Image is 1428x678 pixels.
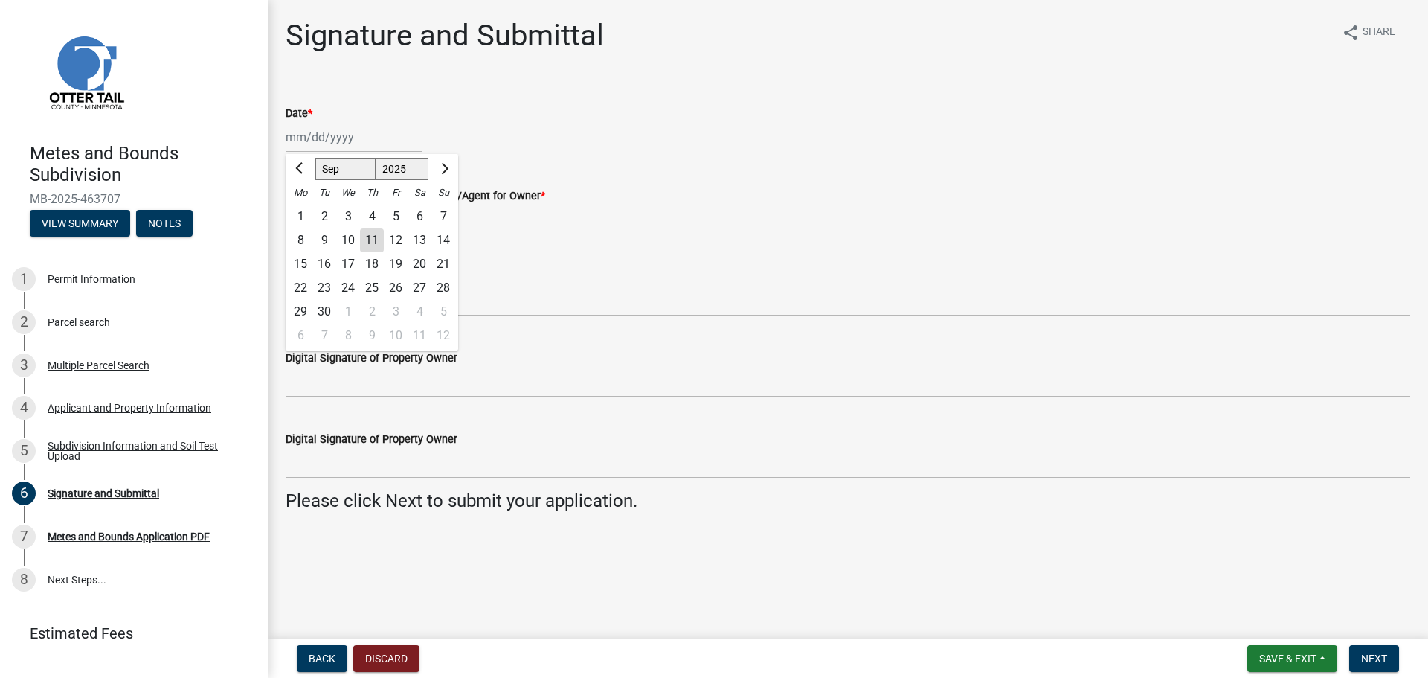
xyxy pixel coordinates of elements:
div: Thursday, October 9, 2025 [360,324,384,348]
div: 4 [408,300,431,324]
button: Notes [136,210,193,237]
div: Tuesday, October 7, 2025 [312,324,336,348]
button: Previous month [292,157,309,181]
div: Saturday, October 4, 2025 [408,300,431,324]
div: Wednesday, September 10, 2025 [336,228,360,252]
div: Saturday, September 6, 2025 [408,205,431,228]
div: 29 [289,300,312,324]
input: mm/dd/yyyy [286,122,422,153]
span: Next [1361,653,1387,665]
div: Sa [408,181,431,205]
div: 14 [431,228,455,252]
div: Thursday, September 4, 2025 [360,205,384,228]
div: 2 [12,310,36,334]
div: Saturday, September 27, 2025 [408,276,431,300]
div: Tu [312,181,336,205]
div: Monday, September 15, 2025 [289,252,312,276]
div: 20 [408,252,431,276]
div: 9 [360,324,384,348]
div: Friday, September 26, 2025 [384,276,408,300]
div: 5 [384,205,408,228]
div: 5 [431,300,455,324]
span: MB-2025-463707 [30,192,238,206]
div: 13 [408,228,431,252]
div: 2 [360,300,384,324]
div: Friday, October 3, 2025 [384,300,408,324]
div: Tuesday, September 2, 2025 [312,205,336,228]
div: 10 [336,228,360,252]
div: 3 [336,205,360,228]
div: Wednesday, September 24, 2025 [336,276,360,300]
span: Save & Exit [1259,653,1316,665]
div: 12 [384,228,408,252]
div: Su [431,181,455,205]
div: Sunday, September 21, 2025 [431,252,455,276]
div: 6 [12,482,36,505]
h4: Please click Next to submit your application. [286,490,1410,512]
div: 26 [384,276,408,300]
div: 18 [360,252,384,276]
wm-modal-confirm: Notes [136,218,193,230]
div: 27 [408,276,431,300]
label: Digital Signature of Property Owner [286,354,457,364]
button: shareShare [1330,18,1407,47]
div: 30 [312,300,336,324]
div: Applicant and Property Information [48,403,211,413]
div: Sunday, September 7, 2025 [431,205,455,228]
div: 5 [12,439,36,463]
div: 19 [384,252,408,276]
div: 24 [336,276,360,300]
div: Monday, September 1, 2025 [289,205,312,228]
button: Save & Exit [1247,645,1337,672]
div: 11 [360,228,384,252]
div: 7 [431,205,455,228]
div: Mo [289,181,312,205]
button: Back [297,645,347,672]
div: Multiple Parcel Search [48,360,149,371]
div: Tuesday, September 9, 2025 [312,228,336,252]
div: 22 [289,276,312,300]
div: Friday, September 12, 2025 [384,228,408,252]
div: 1 [336,300,360,324]
div: 6 [289,324,312,348]
div: Monday, October 6, 2025 [289,324,312,348]
wm-modal-confirm: Summary [30,218,130,230]
div: Tuesday, September 16, 2025 [312,252,336,276]
select: Select year [376,158,429,180]
button: View Summary [30,210,130,237]
div: Sunday, September 28, 2025 [431,276,455,300]
img: Otter Tail County, Minnesota [30,16,141,127]
div: Monday, September 29, 2025 [289,300,312,324]
div: Subdivision Information and Soil Test Upload [48,441,244,461]
div: Wednesday, September 3, 2025 [336,205,360,228]
div: 4 [12,396,36,420]
div: 11 [408,324,431,348]
div: 16 [312,252,336,276]
div: Thursday, September 25, 2025 [360,276,384,300]
div: Monday, September 8, 2025 [289,228,312,252]
div: Tuesday, September 30, 2025 [312,300,336,324]
div: We [336,181,360,205]
div: 1 [289,205,312,228]
div: 8 [12,568,36,592]
div: Saturday, September 13, 2025 [408,228,431,252]
div: Tuesday, September 23, 2025 [312,276,336,300]
a: Estimated Fees [12,618,244,648]
span: Back [309,653,335,665]
div: 8 [289,228,312,252]
div: 15 [289,252,312,276]
div: Parcel search [48,317,110,327]
div: Thursday, October 2, 2025 [360,300,384,324]
div: 7 [312,324,336,348]
div: 21 [431,252,455,276]
span: Share [1363,24,1395,42]
div: Thursday, September 18, 2025 [360,252,384,276]
div: Wednesday, October 8, 2025 [336,324,360,348]
select: Select month [315,158,376,180]
i: share [1342,24,1360,42]
div: 12 [431,324,455,348]
div: Friday, October 10, 2025 [384,324,408,348]
div: 28 [431,276,455,300]
div: Fr [384,181,408,205]
h4: Metes and Bounds Subdivision [30,143,256,186]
